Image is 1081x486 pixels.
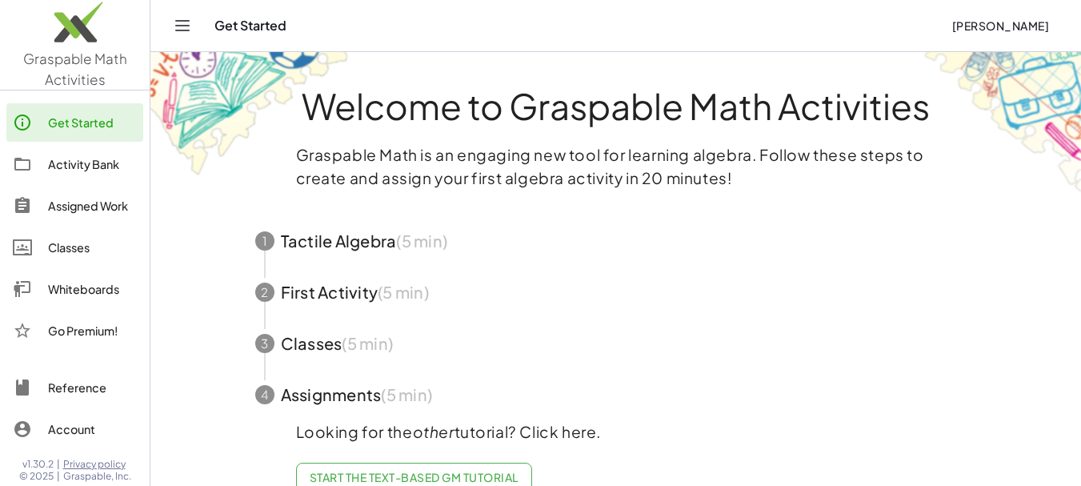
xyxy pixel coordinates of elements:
[951,18,1049,33] span: [PERSON_NAME]
[57,458,60,471] span: |
[48,378,137,397] div: Reference
[48,279,137,299] div: Whiteboards
[63,458,131,471] a: Privacy policy
[255,283,274,302] div: 2
[22,458,54,471] span: v1.30.2
[150,50,350,178] img: get-started-bg-ul-Ceg4j33I.png
[19,470,54,483] span: © 2025
[226,87,1007,124] h1: Welcome to Graspable Math Activities
[170,13,195,38] button: Toggle navigation
[48,113,137,132] div: Get Started
[939,11,1062,40] button: [PERSON_NAME]
[6,270,143,308] a: Whiteboards
[310,470,518,484] span: Start the Text-based GM Tutorial
[6,103,143,142] a: Get Started
[255,334,274,353] div: 3
[413,422,454,441] em: other
[255,231,274,251] div: 1
[48,155,137,174] div: Activity Bank
[48,321,137,340] div: Go Premium!
[6,228,143,267] a: Classes
[63,470,131,483] span: Graspable, Inc.
[6,410,143,448] a: Account
[6,368,143,407] a: Reference
[48,238,137,257] div: Classes
[23,50,127,88] span: Graspable Math Activities
[6,145,143,183] a: Activity Bank
[6,187,143,225] a: Assigned Work
[296,143,936,190] p: Graspable Math is an engaging new tool for learning algebra. Follow these steps to create and ass...
[48,196,137,215] div: Assigned Work
[236,318,996,369] button: 3Classes(5 min)
[48,420,137,439] div: Account
[255,385,274,404] div: 4
[296,420,936,444] p: Looking for the tutorial? Click here.
[236,267,996,318] button: 2First Activity(5 min)
[57,470,60,483] span: |
[236,369,996,420] button: 4Assignments(5 min)
[236,215,996,267] button: 1Tactile Algebra(5 min)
